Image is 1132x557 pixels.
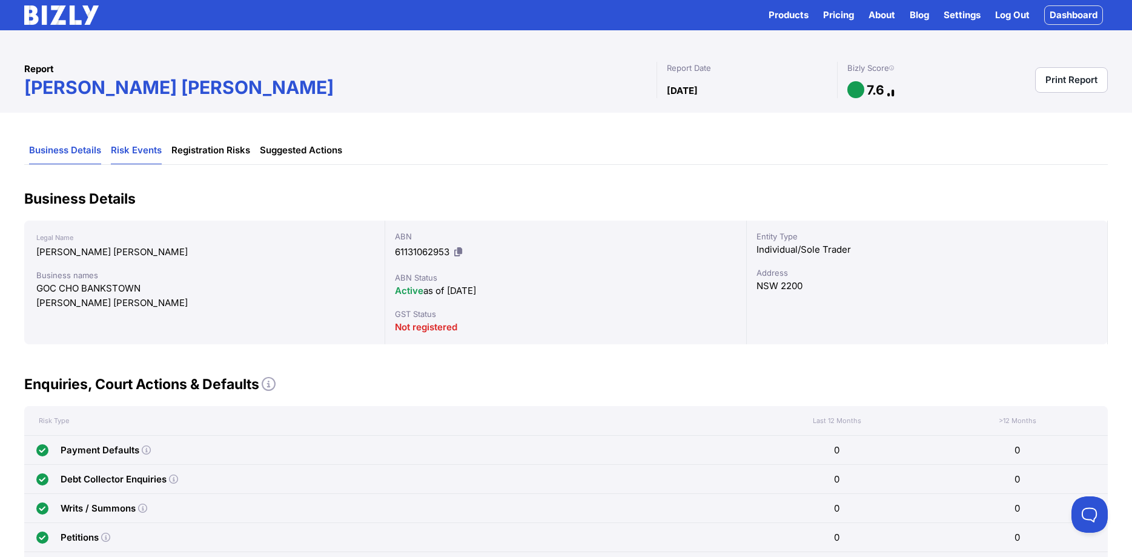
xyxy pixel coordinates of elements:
[667,84,827,98] div: [DATE]
[1071,496,1108,533] iframe: Toggle Customer Support
[756,267,1097,279] div: Address
[927,465,1108,493] div: 0
[927,436,1108,464] div: 0
[111,137,162,164] a: Risk Events
[36,269,372,281] div: Business names
[24,62,657,76] div: Report
[927,523,1108,552] div: 0
[747,436,927,464] div: 0
[1035,67,1108,93] a: Print Report
[747,465,927,493] div: 0
[171,137,250,164] a: Registration Risks
[823,8,854,22] a: Pricing
[747,523,927,552] div: 0
[756,279,1097,293] div: NSW 2200
[61,530,99,545] div: Petitions
[36,296,372,310] div: [PERSON_NAME] [PERSON_NAME]
[29,137,101,164] a: Business Details
[61,472,167,487] div: Debt Collector Enquiries
[1044,5,1103,25] a: Dashboard
[36,281,372,296] div: GOC CHO BANKSTOWN
[24,76,657,98] h1: [PERSON_NAME] [PERSON_NAME]
[910,8,929,22] a: Blog
[747,494,927,522] div: 0
[61,501,136,516] div: Writs / Summons
[869,8,895,22] a: About
[667,62,827,74] div: Report Date
[813,416,861,425] span: Last 12 Months
[395,321,457,333] span: Not registered
[756,230,1097,242] div: Entity Type
[769,8,809,22] button: Products
[395,284,736,298] div: as of [DATE]
[61,443,139,458] div: Payment Defaults
[995,8,1030,22] a: Log Out
[24,375,1108,394] h2: Enquiries, Court Actions & Defaults
[927,494,1108,522] div: 0
[24,416,747,425] div: Risk Type
[395,285,423,296] span: Active
[756,242,1097,257] div: Individual/Sole Trader
[867,82,884,98] h1: 7.6
[36,245,372,259] div: [PERSON_NAME] [PERSON_NAME]
[260,137,342,164] a: Suggested Actions
[36,230,372,245] div: Legal Name
[395,246,449,258] span: 61131062953
[395,272,736,284] div: ABN Status
[847,62,904,74] div: Bizly Score
[944,8,981,22] a: Settings
[395,230,736,242] div: ABN
[996,416,1039,425] span: >12 Months
[395,308,736,320] div: GST Status
[24,189,1108,208] h2: Business Details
